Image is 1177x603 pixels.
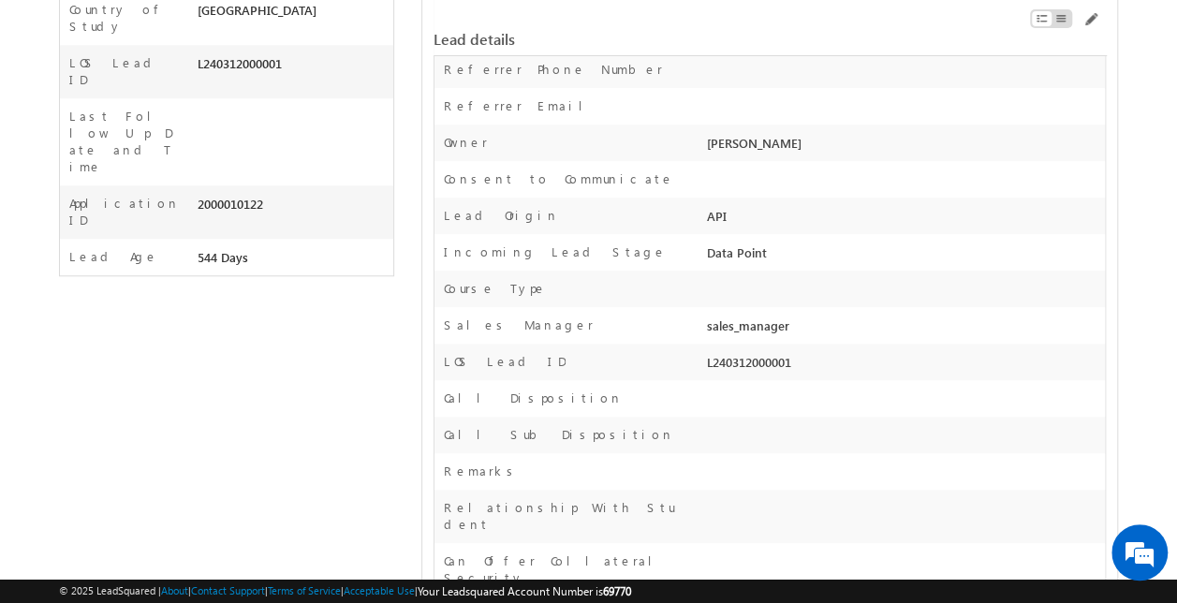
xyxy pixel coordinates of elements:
div: L240312000001 [702,353,1105,379]
a: Acceptable Use [344,584,415,596]
a: Terms of Service [268,584,341,596]
a: About [161,584,188,596]
div: L240312000001 [193,54,392,81]
span: 69770 [603,584,631,598]
label: Lead Origin [444,207,559,224]
label: Call Disposition [444,390,623,406]
div: 2000010122 [193,195,392,221]
label: Lead Age [69,248,158,265]
textarea: Type your message and hit 'Enter' [24,173,342,453]
label: LOS Lead ID [69,54,181,88]
label: Country of Study [69,1,181,35]
span: Your Leadsquared Account Number is [418,584,631,598]
div: Lead details [434,31,876,48]
div: API [702,207,1105,233]
label: Consent to Communicate [444,170,674,187]
label: Incoming Lead Stage [444,243,667,260]
em: Start Chat [255,468,340,493]
div: sales_manager [702,316,1105,343]
label: LOS Lead ID [444,353,566,370]
span: [PERSON_NAME] [707,135,802,151]
label: Referrer Email [444,97,597,114]
div: 544 Days [193,248,392,274]
label: Call Sub Disposition [444,426,674,443]
div: Chat with us now [97,98,315,123]
a: Contact Support [191,584,265,596]
label: Relationship With Student [444,499,677,533]
label: Last Follow Up Date and Time [69,108,181,175]
label: Can Offer Collateral Security [444,552,677,586]
div: [GEOGRAPHIC_DATA] [193,1,392,27]
label: Referrer Phone Number [444,61,663,78]
label: Owner [444,134,488,151]
label: Sales Manager [444,316,594,333]
div: Data Point [702,243,1105,270]
label: Remarks [444,463,520,479]
span: © 2025 LeadSquared | | | | | [59,582,631,600]
label: Course Type [444,280,547,297]
img: d_60004797649_company_0_60004797649 [32,98,79,123]
div: Minimize live chat window [307,9,352,54]
label: Application ID [69,195,181,228]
